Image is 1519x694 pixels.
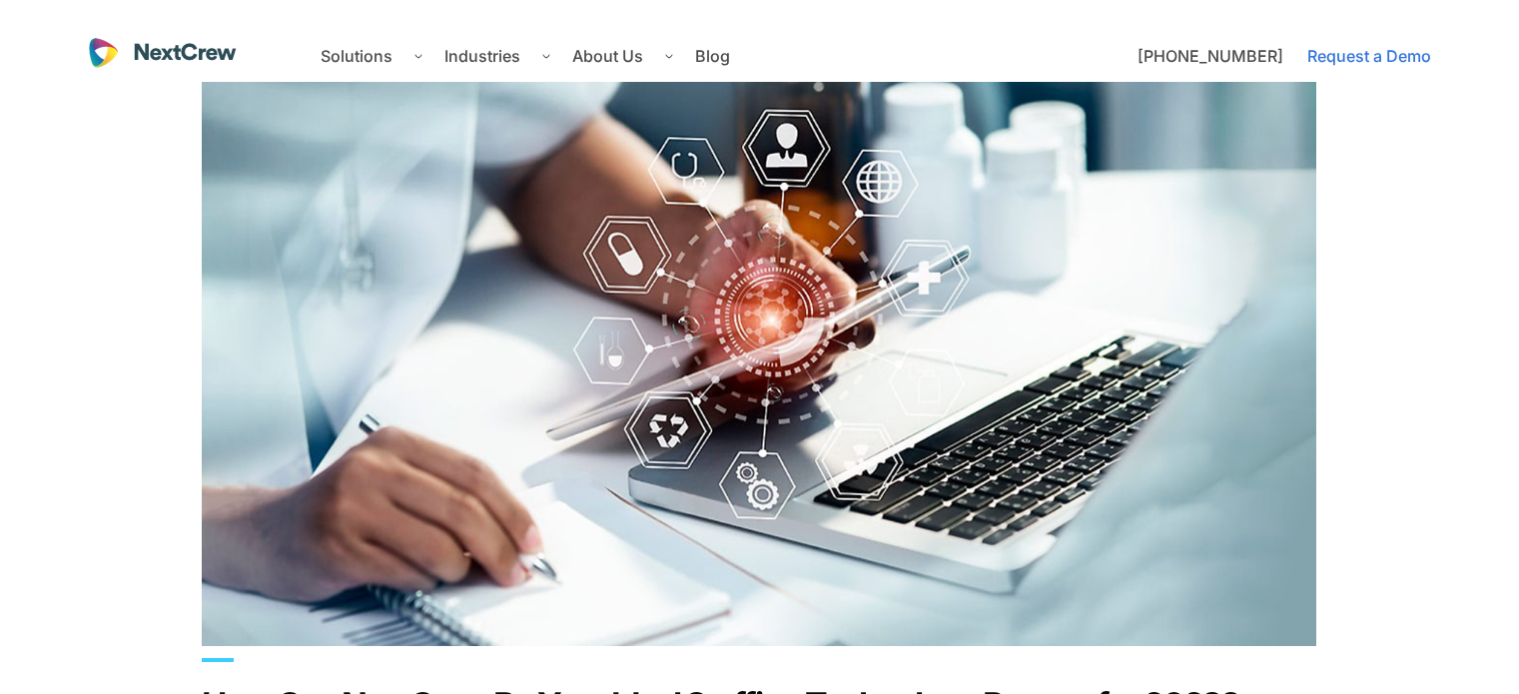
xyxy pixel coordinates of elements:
[560,30,683,82] a: About Us
[1307,44,1431,68] a: Request a Demo
[683,30,742,82] a: Blog
[309,30,432,82] a: Solutions
[1126,30,1295,82] a: [PHONE_NUMBER]
[432,30,560,82] a: Industries
[89,30,1431,82] nav: main navigation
